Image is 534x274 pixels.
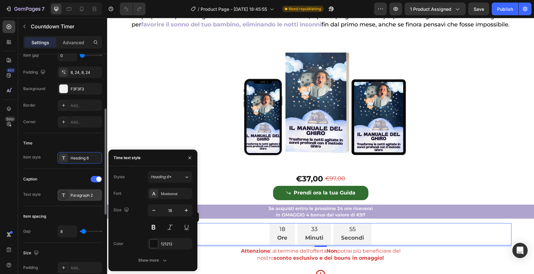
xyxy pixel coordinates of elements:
div: Font [113,191,121,196]
div: Heading 6 [71,155,100,161]
div: Corner [23,119,36,125]
div: 18 [170,208,180,215]
p: Ore [170,215,180,225]
span: Heading 6* [151,174,171,180]
strong: Non [219,230,230,236]
p: Advanced [63,39,84,46]
div: Padding [23,265,38,270]
button: 1 product assigned [405,3,466,15]
p: Settings [31,39,49,46]
span: 1 product assigned [410,6,451,12]
div: Add... [71,119,100,125]
div: Paragraph 2 [71,193,100,198]
div: €97,00 [217,157,239,165]
div: 450 [6,68,15,73]
p: Minuti [198,215,216,225]
div: Padding [23,68,47,77]
div: Add... [71,265,100,271]
div: Open Intercom Messenger [512,243,528,258]
span: in OMAGGIO 4 bonus dal valore di €97 [169,194,258,200]
span: Need republishing [289,6,321,12]
div: Styles [113,174,125,180]
span: Se acquisti entro le prossime 24 ore riceverai [161,188,266,193]
div: Countdown Timer [31,196,66,202]
p: 7 [42,5,44,13]
span: Product Page - [DATE] 18:45:55 [201,6,267,12]
iframe: Design area [107,18,534,274]
p: nostro [24,237,404,244]
span: / [198,6,199,12]
div: Border [23,102,36,108]
div: Caption [23,176,37,182]
p: Countdown Timer [31,23,99,30]
div: 55 [234,208,257,215]
strong: Attenzione [134,230,163,236]
button: Save [468,3,489,15]
div: Text style [23,192,41,197]
span: Save [474,6,484,12]
div: Montserrat [161,191,191,197]
div: Publish [497,6,513,12]
div: 8, 24, 8, 24 [71,70,100,75]
div: Gap [23,228,31,234]
div: Item gap [23,53,39,58]
button: Prendi ora la tua Guida [166,168,261,182]
div: Size [23,249,40,257]
div: Item style [23,154,41,160]
div: Color [113,241,123,247]
div: Time text style [113,155,140,161]
button: 7 [3,3,47,15]
button: Show more [113,255,192,266]
div: Undo/Redo [120,3,146,15]
div: Prendi ora la tua Guida [187,171,248,180]
div: F3F3F3 [71,86,100,92]
p: : al termine dell'offerta potrai più beneficiare del [24,230,404,237]
strong: sconto esclusivo e dei bouns in omaggio! [167,237,277,243]
div: €37,00 [188,155,216,166]
div: Time [23,140,32,146]
div: Show more [138,257,168,263]
div: Add... [71,103,100,109]
div: Size [113,206,130,214]
button: Publish [492,3,518,15]
button: Heading 6* [148,171,192,183]
p: Secondi [234,215,257,225]
div: 121212 [161,241,191,247]
div: 33 [198,208,216,215]
input: Auto [58,50,77,61]
div: Beta [5,116,15,122]
div: Item spacing [23,214,46,219]
div: Background [23,86,45,92]
input: Auto [58,226,77,237]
